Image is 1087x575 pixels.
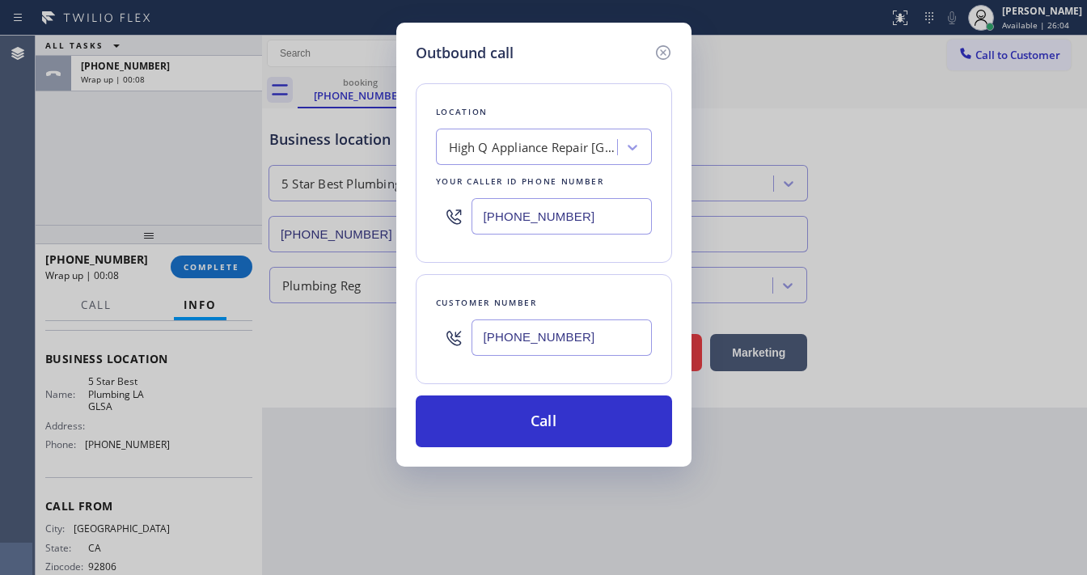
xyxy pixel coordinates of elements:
[436,294,652,311] div: Customer number
[472,198,652,235] input: (123) 456-7890
[416,42,514,64] h5: Outbound call
[436,173,652,190] div: Your caller id phone number
[449,138,619,157] div: High Q Appliance Repair [GEOGRAPHIC_DATA]
[416,395,672,447] button: Call
[472,319,652,356] input: (123) 456-7890
[436,104,652,120] div: Location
